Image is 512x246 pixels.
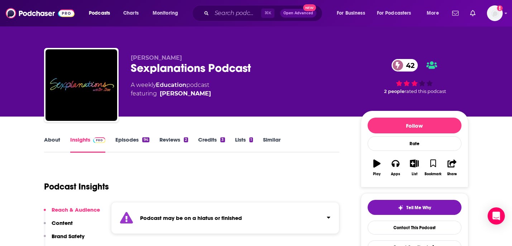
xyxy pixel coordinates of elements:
a: Lists1 [235,136,253,153]
div: 1 [249,137,253,142]
button: Play [368,155,386,181]
div: Bookmark [425,172,441,176]
span: New [303,4,316,11]
button: open menu [148,8,187,19]
button: Follow [368,118,461,133]
h1: Podcast Insights [44,181,109,192]
div: Share [447,172,457,176]
span: featuring [131,89,211,98]
a: Episodes94 [115,136,149,153]
div: Search podcasts, credits, & more... [199,5,329,21]
img: Podchaser Pro [93,137,106,143]
span: 2 people [384,89,405,94]
img: Sexplanations Podcast [46,49,117,121]
button: open menu [372,8,422,19]
strong: Podcast may be on a hiatus or finished [140,215,242,221]
a: Reviews2 [159,136,188,153]
div: 94 [142,137,149,142]
span: rated this podcast [405,89,446,94]
span: Open Advanced [283,11,313,15]
input: Search podcasts, credits, & more... [212,8,261,19]
div: [PERSON_NAME] [160,89,211,98]
button: open menu [332,8,374,19]
span: 42 [399,59,418,72]
a: Charts [119,8,143,19]
button: tell me why sparkleTell Me Why [368,200,461,215]
button: open menu [422,8,448,19]
img: User Profile [487,5,503,21]
span: Podcasts [89,8,110,18]
div: Play [373,172,381,176]
a: Show notifications dropdown [449,7,461,19]
button: open menu [84,8,119,19]
span: For Business [337,8,365,18]
span: ⌘ K [261,9,274,18]
div: Rate [368,136,461,151]
p: Brand Safety [52,233,85,240]
a: 42 [392,59,418,72]
button: Brand Safety [44,233,85,246]
img: Podchaser - Follow, Share and Rate Podcasts [6,6,75,20]
a: Credits3 [198,136,225,153]
button: Bookmark [424,155,442,181]
button: Content [44,220,73,233]
p: Content [52,220,73,226]
span: Monitoring [153,8,178,18]
span: Logged in as amandagibson [487,5,503,21]
div: 2 [184,137,188,142]
a: Similar [263,136,281,153]
section: Click to expand status details [111,202,340,234]
span: [PERSON_NAME] [131,54,182,61]
div: 42 2 peoplerated this podcast [361,54,468,99]
a: Show notifications dropdown [467,7,478,19]
img: tell me why sparkle [398,205,403,211]
svg: Add a profile image [497,5,503,11]
div: Apps [391,172,400,176]
p: Reach & Audience [52,206,100,213]
a: Education [156,82,186,88]
a: InsightsPodchaser Pro [70,136,106,153]
div: 3 [220,137,225,142]
div: A weekly podcast [131,81,211,98]
button: Apps [386,155,405,181]
button: Share [442,155,461,181]
div: List [412,172,417,176]
div: Open Intercom Messenger [488,207,505,225]
span: More [427,8,439,18]
span: For Podcasters [377,8,411,18]
a: About [44,136,60,153]
button: List [405,155,424,181]
button: Show profile menu [487,5,503,21]
span: Charts [123,8,139,18]
button: Reach & Audience [44,206,100,220]
span: Tell Me Why [406,205,431,211]
a: Contact This Podcast [368,221,461,235]
button: Open AdvancedNew [280,9,316,18]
